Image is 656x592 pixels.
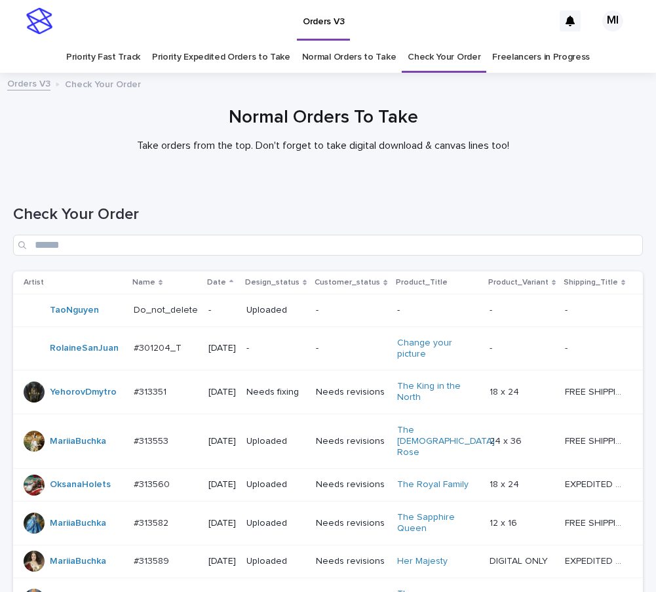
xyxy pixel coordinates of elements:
[13,107,633,129] h1: Normal Orders To Take
[565,384,628,398] p: FREE SHIPPING - preview in 1-2 business days, after your approval delivery will take 5-10 b.d.
[61,140,585,152] p: Take orders from the top. Don't forget to take digital download & canvas lines too!
[316,556,386,567] p: Needs revisions
[565,515,628,529] p: FREE SHIPPING - preview in 1-2 business days, after your approval delivery will take 5-10 b.d.
[208,387,236,398] p: [DATE]
[316,436,386,447] p: Needs revisions
[490,553,550,567] p: DIGITAL ONLY
[208,436,236,447] p: [DATE]
[490,340,495,354] p: -
[132,275,155,290] p: Name
[316,305,386,316] p: -
[50,305,99,316] a: TaoNguyen
[397,512,479,534] a: The Sapphire Queen
[246,518,305,529] p: Uploaded
[397,305,479,316] p: -
[565,433,628,447] p: FREE SHIPPING - preview in 1-2 business days, after your approval delivery will take 5-10 b.d.
[208,343,236,354] p: [DATE]
[208,479,236,490] p: [DATE]
[134,340,184,354] p: #301204_T
[13,294,646,326] tr: TaoNguyen Do_not_deleteDo_not_delete -Uploaded---- --
[397,479,469,490] a: The Royal Family
[13,326,646,370] tr: RolaineSanJuan #301204_T#301204_T [DATE]--Change your picture -- --
[208,556,236,567] p: [DATE]
[134,477,172,490] p: #313560
[245,275,299,290] p: Design_status
[564,275,618,290] p: Shipping_Title
[24,275,44,290] p: Artist
[316,343,386,354] p: -
[134,433,171,447] p: #313553
[134,515,171,529] p: #313582
[13,545,646,578] tr: MariiaBuchka #313589#313589 [DATE]UploadedNeeds revisionsHer Majesty DIGITAL ONLYDIGITAL ONLY EXP...
[602,10,623,31] div: MI
[13,502,646,545] tr: MariiaBuchka #313582#313582 [DATE]UploadedNeeds revisionsThe Sapphire Queen 12 x 1612 x 16 FREE S...
[397,381,479,403] a: The King in the North
[408,42,480,73] a: Check Your Order
[13,235,643,256] input: Search
[66,42,140,73] a: Priority Fast Track
[246,479,305,490] p: Uploaded
[50,343,119,354] a: RolaineSanJuan
[565,477,628,490] p: EXPEDITED SHIPPING - preview in 1 business day; delivery up to 5 business days after your approval.
[565,302,570,316] p: -
[13,414,646,468] tr: MariiaBuchka #313553#313553 [DATE]UploadedNeeds revisionsThe [DEMOGRAPHIC_DATA] Rose 24 x 3624 x ...
[134,553,172,567] p: #313589
[565,553,628,567] p: EXPEDITED SHIPPING - preview in 1 business day; delivery up to 5 business days after your approval.
[315,275,380,290] p: Customer_status
[316,387,386,398] p: Needs revisions
[490,302,495,316] p: -
[50,479,111,490] a: OksanaHolets
[490,515,520,529] p: 12 x 16
[490,433,524,447] p: 24 x 36
[207,275,226,290] p: Date
[565,340,570,354] p: -
[246,387,305,398] p: Needs fixing
[316,518,386,529] p: Needs revisions
[50,518,106,529] a: MariiaBuchka
[50,556,106,567] a: MariiaBuchka
[490,384,522,398] p: 18 x 24
[397,556,448,567] a: Her Majesty
[246,305,305,316] p: Uploaded
[208,305,236,316] p: -
[50,436,106,447] a: MariiaBuchka
[492,42,590,73] a: Freelancers in Progress
[397,338,479,360] a: Change your picture
[134,302,201,316] p: Do_not_delete
[26,8,52,34] img: stacker-logo-s-only.png
[208,518,236,529] p: [DATE]
[13,469,646,502] tr: OksanaHolets #313560#313560 [DATE]UploadedNeeds revisionsThe Royal Family 18 x 2418 x 24 EXPEDITE...
[302,42,396,73] a: Normal Orders to Take
[397,425,495,458] a: The [DEMOGRAPHIC_DATA] Rose
[316,479,386,490] p: Needs revisions
[490,477,522,490] p: 18 x 24
[396,275,448,290] p: Product_Title
[134,384,169,398] p: #313351
[246,343,305,354] p: -
[50,387,117,398] a: YehorovDmytro
[13,370,646,414] tr: YehorovDmytro #313351#313351 [DATE]Needs fixingNeeds revisionsThe King in the North 18 x 2418 x 2...
[488,275,549,290] p: Product_Variant
[246,436,305,447] p: Uploaded
[246,556,305,567] p: Uploaded
[13,205,643,224] h1: Check Your Order
[7,75,50,90] a: Orders V3
[65,76,141,90] p: Check Your Order
[152,42,290,73] a: Priority Expedited Orders to Take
